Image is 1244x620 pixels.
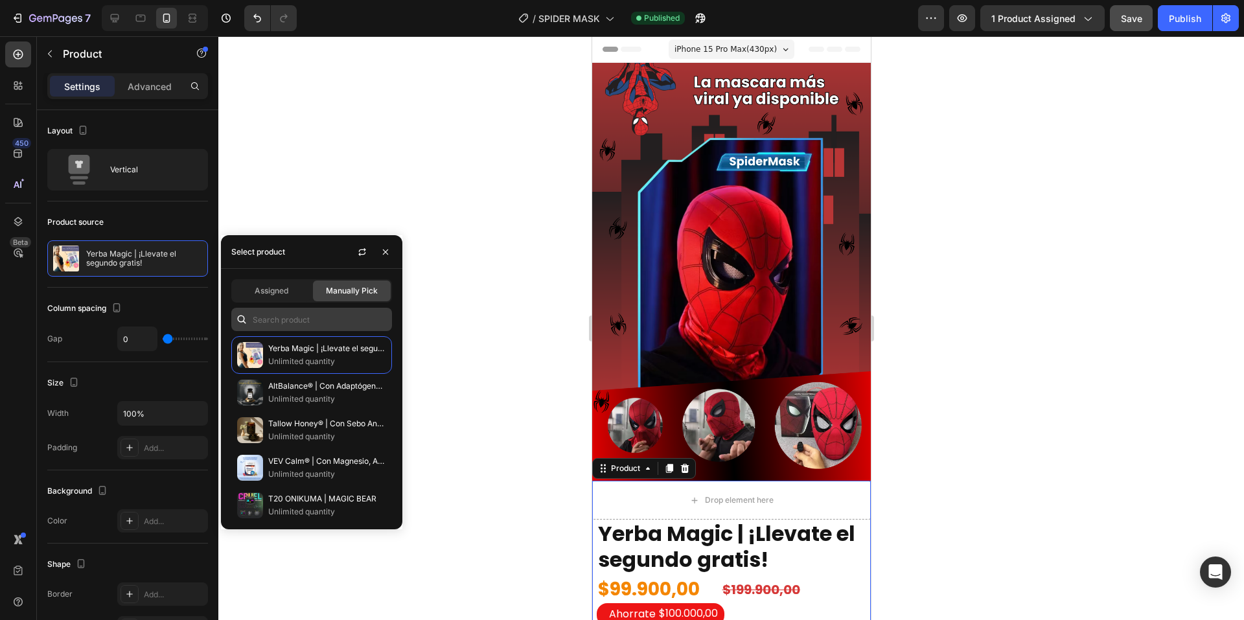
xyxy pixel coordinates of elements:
p: AltBalance® | Con Adaptógenos Naturales y Minerales para Energía, Mente Clara y Bienestar [268,380,386,393]
div: Gap [47,333,62,345]
div: Select product [231,246,285,258]
input: Auto [118,402,207,425]
div: Padding [47,442,77,454]
img: product feature img [53,246,79,271]
p: T20 ONIKUMA | MAGIC BEAR [268,492,386,505]
p: VEV Calm® | Con Magnesio, Ashwagandha y L‑Teanina para Equilibrio Diario [268,455,386,468]
span: / [533,12,536,25]
span: 1 product assigned [991,12,1076,25]
div: Beta [10,237,31,247]
span: Assigned [255,285,288,297]
div: Column spacing [47,300,124,317]
div: Add... [144,516,205,527]
p: Product [63,46,173,62]
div: Shape [47,556,89,573]
span: Published [644,12,680,24]
div: Color [47,515,67,527]
div: Add... [144,442,205,454]
span: Manually Pick [326,285,378,297]
div: Vertical [110,155,189,185]
p: Settings [64,80,100,93]
span: SPIDER MASK [538,12,600,25]
div: Undo/Redo [244,5,297,31]
div: Size [47,374,82,392]
div: Ahorrate [15,569,65,587]
span: Save [1121,13,1142,24]
input: Auto [118,327,157,350]
button: Publish [1158,5,1212,31]
p: Unlimited quantity [268,505,386,518]
div: $199.900,00 [129,544,261,563]
div: Publish [1169,12,1201,25]
div: $100.000,00 [65,569,127,586]
img: collections [237,455,263,481]
img: collections [237,417,263,443]
img: collections [237,492,263,518]
button: 1 product assigned [980,5,1105,31]
p: Unlimited quantity [268,393,386,406]
div: Open Intercom Messenger [1200,557,1231,588]
button: 7 [5,5,97,31]
div: Product [16,426,51,438]
div: Border [47,588,73,600]
p: 7 [85,10,91,26]
img: collections [237,380,263,406]
div: Product source [47,216,104,228]
iframe: Design area [592,36,871,620]
p: Unlimited quantity [268,430,386,443]
button: Save [1110,5,1153,31]
p: Advanced [128,80,172,93]
div: Layout [47,122,91,140]
div: Background [47,483,110,500]
div: Width [47,408,69,419]
div: Add... [144,589,205,601]
input: Search in Settings & Advanced [231,308,392,331]
p: Yerba Magic | ¡Llevate el segundo gratis! [268,342,386,355]
div: 450 [12,138,31,148]
img: collections [237,342,263,368]
p: Yerba Magic | ¡Llevate el segundo gratis! [86,249,202,268]
p: Tallow Honey® | Con Sebo Ancestral, Miel Viva y Aceite [PERSON_NAME] para Piel Suave y Brillo Nat... [268,417,386,430]
p: Unlimited quantity [268,468,386,481]
p: Unlimited quantity [268,355,386,368]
